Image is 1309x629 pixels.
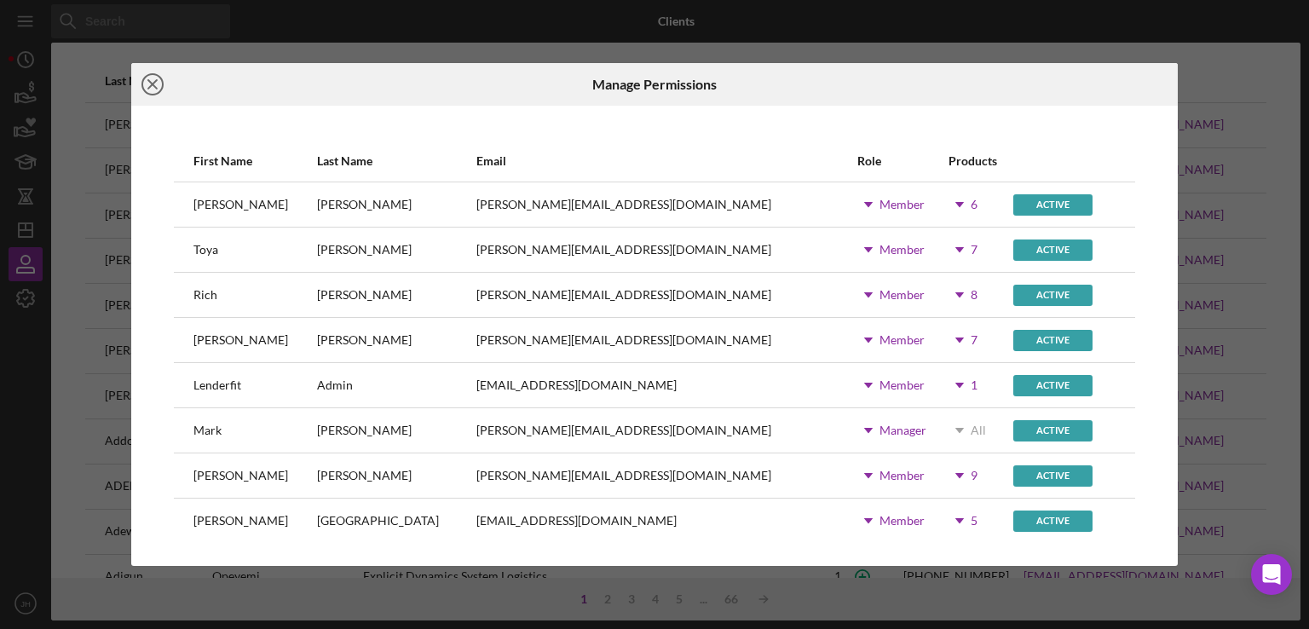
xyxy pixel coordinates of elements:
div: Products [949,154,1012,168]
div: Member [879,333,925,347]
div: Member [879,288,925,302]
div: [PERSON_NAME][EMAIL_ADDRESS][DOMAIN_NAME] [476,333,771,347]
div: Active [1013,420,1093,441]
div: [GEOGRAPHIC_DATA] [317,514,439,528]
div: Active [1013,330,1093,351]
div: [PERSON_NAME][EMAIL_ADDRESS][DOMAIN_NAME] [476,424,771,437]
div: [PERSON_NAME][EMAIL_ADDRESS][DOMAIN_NAME] [476,469,771,482]
div: [PERSON_NAME] [317,198,412,211]
div: Open Intercom Messenger [1251,554,1292,595]
div: Email [476,154,856,168]
div: [PERSON_NAME] [193,198,288,211]
div: Toya [193,243,218,257]
div: First Name [193,154,315,168]
div: Mark [193,424,222,437]
div: Member [879,378,925,392]
div: Active [1013,194,1093,216]
div: [PERSON_NAME][EMAIL_ADDRESS][DOMAIN_NAME] [476,243,771,257]
div: Active [1013,465,1093,487]
div: [PERSON_NAME] [193,469,288,482]
div: [EMAIL_ADDRESS][DOMAIN_NAME] [476,514,677,528]
div: Admin [317,378,353,392]
div: Rich [193,288,217,302]
div: Last Name [317,154,475,168]
div: Member [879,243,925,257]
div: Active [1013,511,1093,532]
div: [PERSON_NAME][EMAIL_ADDRESS][DOMAIN_NAME] [476,288,771,302]
div: [PERSON_NAME] [317,288,412,302]
div: Lenderfit [193,378,241,392]
div: [PERSON_NAME] [317,333,412,347]
div: Member [879,198,925,211]
div: Active [1013,285,1093,306]
div: Member [879,469,925,482]
div: [PERSON_NAME] [193,514,288,528]
div: [PERSON_NAME] [193,333,288,347]
div: Active [1013,375,1093,396]
div: Member [879,514,925,528]
div: [EMAIL_ADDRESS][DOMAIN_NAME] [476,378,677,392]
div: [PERSON_NAME] [317,243,412,257]
div: [PERSON_NAME][EMAIL_ADDRESS][DOMAIN_NAME] [476,198,771,211]
div: Role [857,154,947,168]
h6: Manage Permissions [592,77,717,92]
div: [PERSON_NAME] [317,424,412,437]
div: Active [1013,239,1093,261]
div: Manager [879,424,926,437]
div: [PERSON_NAME] [317,469,412,482]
